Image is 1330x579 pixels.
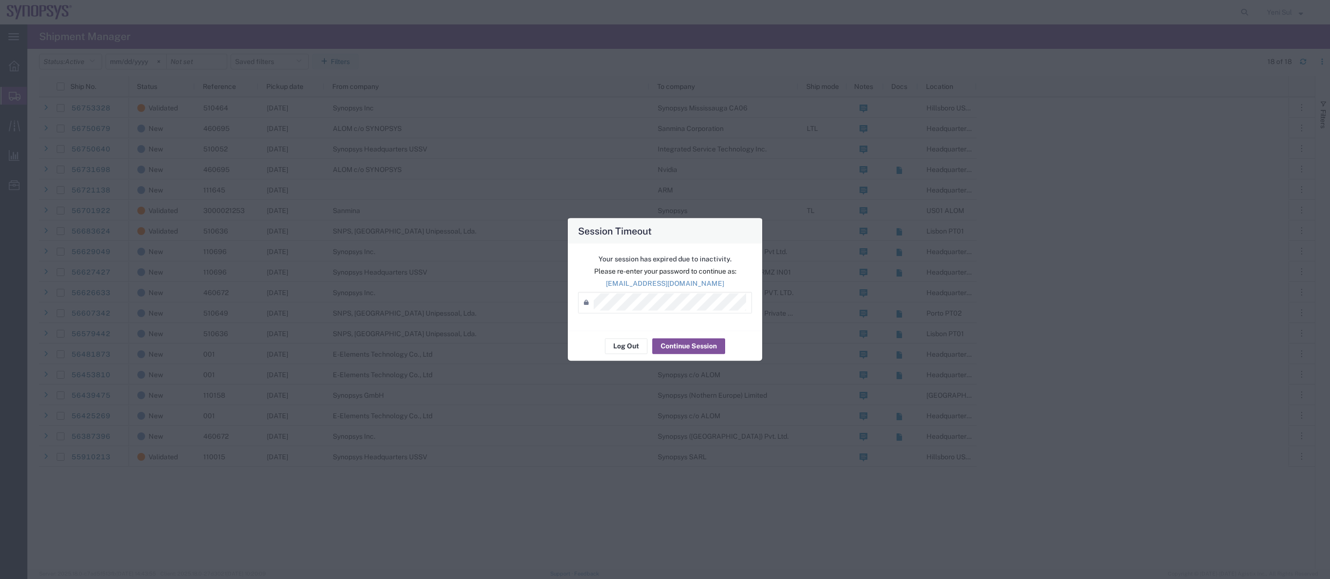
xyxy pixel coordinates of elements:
[578,223,652,237] h4: Session Timeout
[578,254,752,264] p: Your session has expired due to inactivity.
[578,278,752,288] p: [EMAIL_ADDRESS][DOMAIN_NAME]
[605,338,647,354] button: Log Out
[578,266,752,276] p: Please re-enter your password to continue as:
[652,338,725,354] button: Continue Session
